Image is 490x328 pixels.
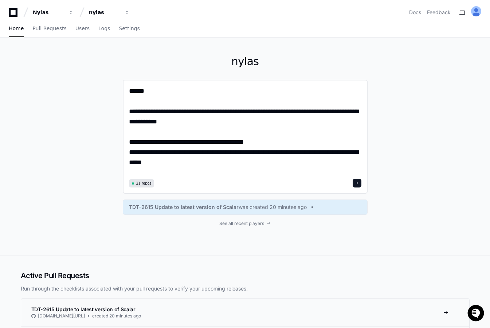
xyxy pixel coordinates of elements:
[98,26,110,31] span: Logs
[7,29,133,41] div: Welcome
[124,56,133,65] button: Start new chat
[136,181,152,186] span: 21 repos
[75,20,90,37] a: Users
[25,62,95,67] div: We're offline, we'll be back soon
[21,285,470,292] p: Run through the checklists associated with your pull requests to verify your upcoming releases.
[129,203,361,211] a: TDT-2615 Update to latest version of Scalarwas created 20 minutes ago
[89,9,120,16] div: nylas
[7,7,22,22] img: PlayerZero
[467,304,486,324] iframe: Open customer support
[123,55,368,68] h1: nylas
[38,313,85,319] span: [DOMAIN_NAME][URL]
[86,6,133,19] button: nylas
[75,26,90,31] span: Users
[72,76,88,82] span: Pylon
[471,6,481,16] img: ALV-UjU-Uivu_cc8zlDcn2c9MNEgVYayUocKx0gHV_Yy_SMunaAAd7JZxK5fgww1Mi-cdUJK5q-hvUHnPErhbMG5W0ta4bF9-...
[427,9,451,16] button: Feedback
[31,306,136,312] span: TDT-2615 Update to latest version of Scalar
[409,9,421,16] a: Docs
[9,20,24,37] a: Home
[7,54,20,67] img: 1736555170064-99ba0984-63c1-480f-8ee9-699278ef63ed
[21,299,469,326] a: TDT-2615 Update to latest version of Scalar[DOMAIN_NAME][URL]created 20 minutes ago
[9,26,24,31] span: Home
[33,9,64,16] div: Nylas
[25,54,119,62] div: Start new chat
[119,26,140,31] span: Settings
[119,20,140,37] a: Settings
[51,76,88,82] a: Powered byPylon
[98,20,110,37] a: Logs
[123,221,368,226] a: See all recent players
[32,20,66,37] a: Pull Requests
[219,221,264,226] span: See all recent players
[129,203,239,211] span: TDT-2615 Update to latest version of Scalar
[32,26,66,31] span: Pull Requests
[21,270,470,281] h2: Active Pull Requests
[239,203,307,211] span: was created 20 minutes ago
[30,6,77,19] button: Nylas
[92,313,141,319] span: created 20 minutes ago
